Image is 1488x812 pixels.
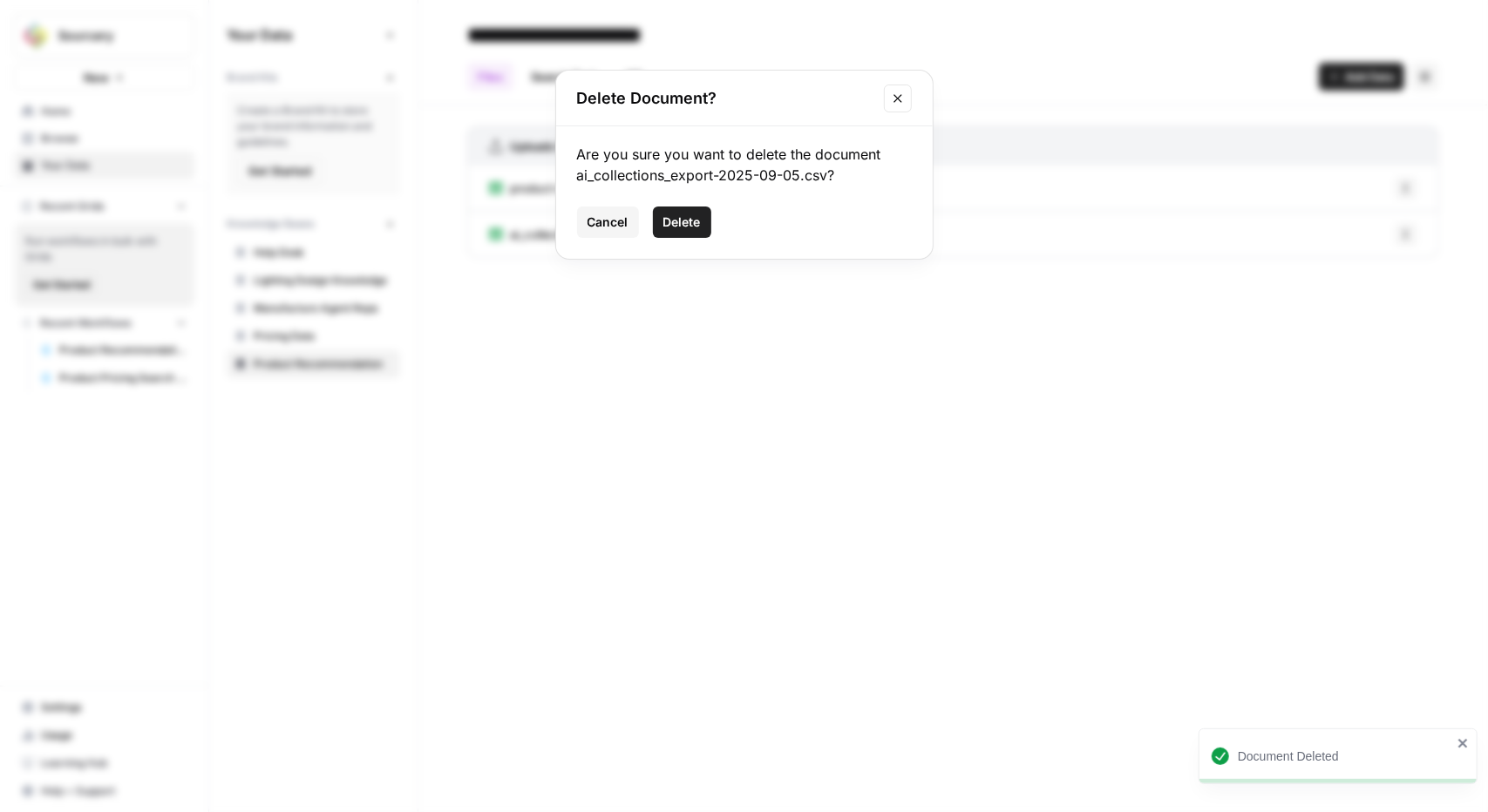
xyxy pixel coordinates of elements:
span: Cancel [588,213,628,231]
div: Are you sure you want to delete the document ai_collections_export-2025-09-05.csv? [577,144,912,186]
button: Cancel [577,206,639,238]
button: Delete [653,206,711,238]
button: Close modal [884,85,912,112]
h2: Delete Document? [577,86,873,111]
button: close [1457,736,1470,750]
span: Delete [663,213,701,231]
div: Document Deleted [1238,748,1452,765]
